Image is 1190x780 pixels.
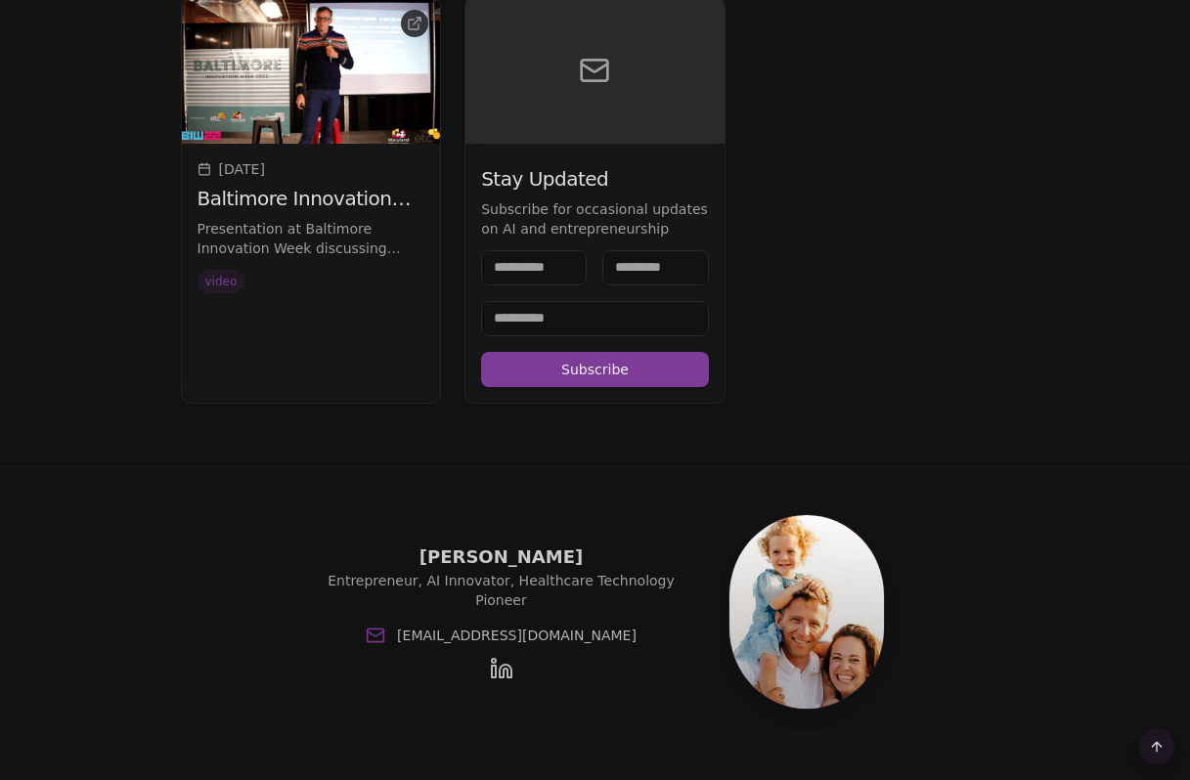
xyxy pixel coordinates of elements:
div: Rob Wray and Family photo [728,514,885,710]
a: [EMAIL_ADDRESS][DOMAIN_NAME] [397,626,637,645]
h3: Baltimore Innovation Week 2022 [198,187,425,211]
time: [DATE] [219,159,265,179]
button: Scroll to top [1139,729,1174,764]
p: Subscribe for occasional updates on AI and entrepreneurship [481,199,709,238]
h3: [PERSON_NAME] [306,543,697,571]
button: Subscribe [481,352,709,387]
span: Subscribe [561,360,629,379]
a: LinkedIn [490,657,513,680]
p: Entrepreneur, AI Innovator, Healthcare Technology Pioneer [306,571,697,610]
h3: Stay Updated [481,167,709,192]
p: Presentation at Baltimore Innovation Week discussing emerging AI technologies and their impact on... [198,219,425,258]
span: video [198,270,245,293]
img: Rob Wray and Family [729,515,884,709]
